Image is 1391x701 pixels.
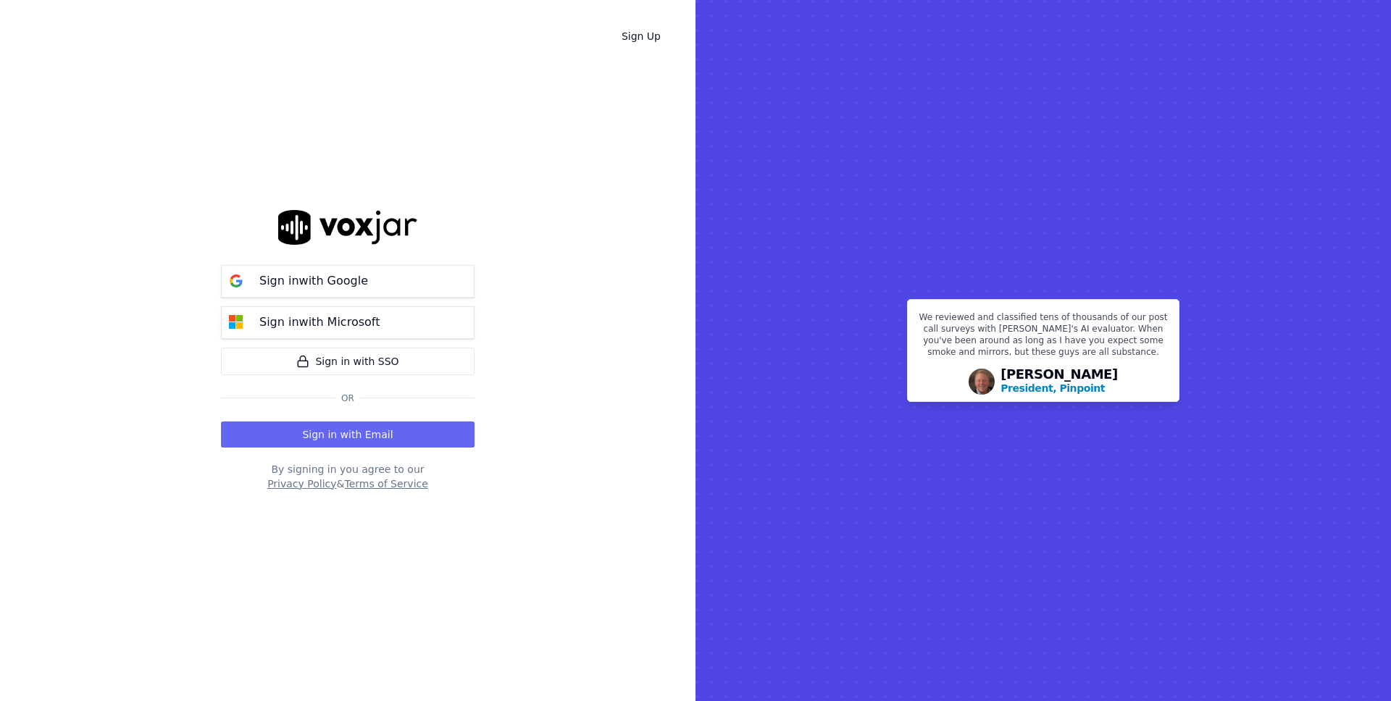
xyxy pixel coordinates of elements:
a: Sign in with SSO [221,348,475,375]
img: logo [278,210,417,244]
p: We reviewed and classified tens of thousands of our post call surveys with [PERSON_NAME]'s AI eva... [916,311,1170,364]
img: Avatar [969,369,995,395]
img: microsoft Sign in button [222,308,251,337]
p: Sign in with Google [259,272,368,290]
button: Privacy Policy [267,477,336,491]
button: Sign inwith Microsoft [221,306,475,339]
button: Sign inwith Google [221,265,475,298]
p: President, Pinpoint [1001,381,1105,395]
img: google Sign in button [222,266,251,295]
span: Or [335,393,360,404]
button: Terms of Service [344,477,427,491]
div: [PERSON_NAME] [1001,368,1118,395]
a: Sign Up [610,23,672,49]
p: Sign in with Microsoft [259,314,380,331]
button: Sign in with Email [221,421,475,448]
div: By signing in you agree to our & [221,462,475,491]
